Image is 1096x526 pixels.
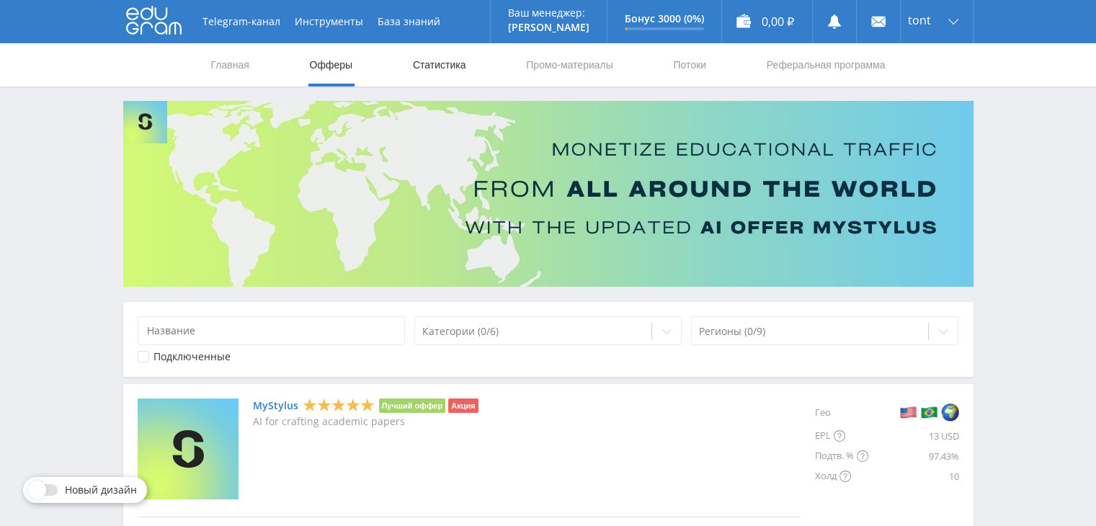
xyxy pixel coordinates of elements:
[815,466,868,486] div: Холд
[868,426,959,446] div: 13 USD
[765,43,887,86] a: Реферальная программа
[65,484,137,496] span: Новый дизайн
[508,22,589,33] p: [PERSON_NAME]
[210,43,251,86] a: Главная
[448,398,478,413] li: Акция
[525,43,614,86] a: Промо-материалы
[123,101,974,287] img: Banner
[153,351,231,362] div: Подключенные
[815,446,868,466] div: Подтв. %
[253,416,478,427] p: AI for crafting academic papers
[815,398,868,426] div: Гео
[908,14,931,26] span: tont
[411,43,468,86] a: Статистика
[672,43,708,86] a: Потоки
[379,398,446,413] li: Лучший оффер
[138,398,239,499] img: MyStylus
[508,7,589,19] p: Ваш менеджер:
[815,426,868,446] div: EPL
[138,316,406,345] input: Название
[253,400,298,411] a: MyStylus
[308,43,355,86] a: Офферы
[868,466,959,486] div: 10
[303,398,375,413] div: 5 Stars
[625,13,704,24] p: Бонус 3000 (0%)
[868,446,959,466] div: 97.43%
